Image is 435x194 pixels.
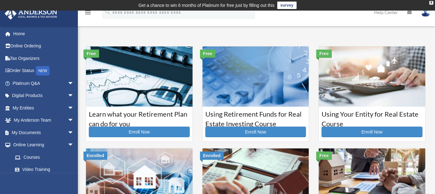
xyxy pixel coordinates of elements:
[4,65,83,77] a: Order StatusNEW
[4,27,83,40] a: Home
[4,40,83,52] a: Online Ordering
[421,8,430,17] img: User Pic
[9,163,83,176] a: Video Training
[84,11,92,16] a: menu
[36,66,50,75] div: NEW
[200,50,216,58] div: Free
[316,50,332,58] div: Free
[68,102,80,114] span: arrow_drop_down
[4,139,83,151] a: Online Learningarrow_drop_down
[68,90,80,102] span: arrow_drop_down
[429,1,433,5] div: close
[3,7,59,20] img: Anderson Advisors Platinum Portal
[322,127,423,137] a: Enroll Now
[200,152,224,160] div: Enrolled
[84,9,92,16] i: menu
[84,152,107,160] div: Enrolled
[138,2,275,9] div: Get a chance to win 6 months of Platinum for free just by filling out this
[277,2,297,9] a: survey
[4,126,83,139] a: My Documentsarrow_drop_down
[205,127,306,137] a: Enroll Now
[4,102,83,114] a: My Entitiesarrow_drop_down
[4,114,83,127] a: My Anderson Teamarrow_drop_down
[89,127,190,137] a: Enroll Now
[68,114,80,127] span: arrow_drop_down
[68,139,80,152] span: arrow_drop_down
[205,109,306,125] h3: Using Retirement Funds for Real Estate Investing Course
[4,52,83,65] a: Tax Organizers
[84,50,99,58] div: Free
[68,77,80,90] span: arrow_drop_down
[9,151,80,163] a: Courses
[4,77,83,90] a: Platinum Q&Aarrow_drop_down
[322,109,423,125] h3: Using Your Entity for Real Estate Course
[316,152,332,160] div: Free
[68,126,80,139] span: arrow_drop_down
[104,8,111,15] i: search
[4,90,83,102] a: Digital Productsarrow_drop_down
[89,109,190,125] h3: Learn what your Retirement Plan can do for you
